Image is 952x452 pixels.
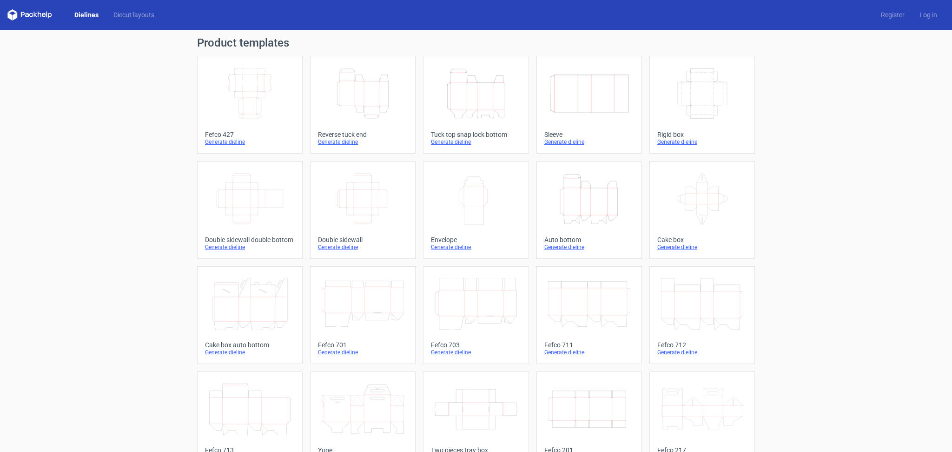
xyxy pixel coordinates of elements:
a: Cake boxGenerate dieline [649,161,755,259]
div: Sleeve [544,131,634,138]
a: SleeveGenerate dieline [536,56,642,154]
div: Generate dieline [431,349,521,356]
div: Envelope [431,236,521,243]
a: Fefco 703Generate dieline [423,266,529,364]
a: Cake box auto bottomGenerate dieline [197,266,303,364]
div: Double sidewall double bottom [205,236,295,243]
div: Fefco 701 [318,341,408,349]
h1: Product templates [197,37,755,48]
div: Cake box [657,236,747,243]
a: Fefco 712Generate dieline [649,266,755,364]
div: Generate dieline [544,243,634,251]
a: Double sidewallGenerate dieline [310,161,416,259]
div: Generate dieline [544,349,634,356]
div: Cake box auto bottom [205,341,295,349]
a: Fefco 711Generate dieline [536,266,642,364]
div: Reverse tuck end [318,131,408,138]
a: Rigid boxGenerate dieline [649,56,755,154]
div: Rigid box [657,131,747,138]
div: Fefco 703 [431,341,521,349]
div: Auto bottom [544,236,634,243]
div: Generate dieline [657,349,747,356]
a: Register [873,10,912,20]
a: EnvelopeGenerate dieline [423,161,529,259]
div: Generate dieline [431,243,521,251]
div: Fefco 712 [657,341,747,349]
a: Auto bottomGenerate dieline [536,161,642,259]
div: Generate dieline [205,138,295,146]
a: Fefco 427Generate dieline [197,56,303,154]
div: Generate dieline [657,138,747,146]
div: Generate dieline [544,138,634,146]
div: Fefco 427 [205,131,295,138]
a: Dielines [67,10,106,20]
a: Fefco 701Generate dieline [310,266,416,364]
div: Fefco 711 [544,341,634,349]
div: Generate dieline [657,243,747,251]
a: Diecut layouts [106,10,162,20]
div: Double sidewall [318,236,408,243]
div: Generate dieline [318,243,408,251]
div: Generate dieline [318,349,408,356]
div: Generate dieline [205,243,295,251]
a: Reverse tuck endGenerate dieline [310,56,416,154]
div: Generate dieline [318,138,408,146]
a: Log in [912,10,945,20]
a: Tuck top snap lock bottomGenerate dieline [423,56,529,154]
div: Tuck top snap lock bottom [431,131,521,138]
a: Double sidewall double bottomGenerate dieline [197,161,303,259]
div: Generate dieline [431,138,521,146]
div: Generate dieline [205,349,295,356]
